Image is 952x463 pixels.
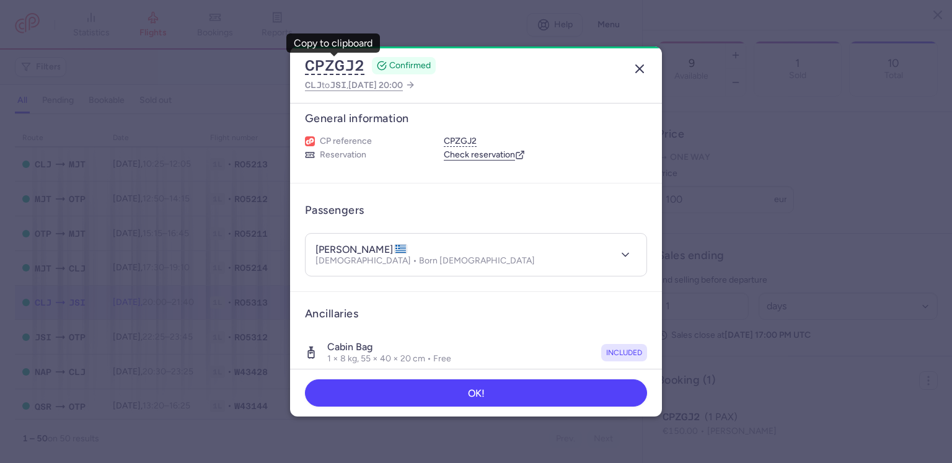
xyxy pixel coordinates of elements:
h3: Passengers [305,203,364,218]
div: Copy to clipboard [294,38,372,49]
span: CONFIRMED [389,60,431,72]
span: CP reference [320,136,372,147]
span: Reservation [320,149,366,161]
span: included [606,346,642,359]
button: OK! [305,379,647,407]
h3: General information [305,112,647,126]
figure: 1L airline logo [305,136,315,146]
a: CLJtoJSI,[DATE] 20:00 [305,77,415,93]
h4: Cabin bag [327,341,451,353]
button: CPZGJ2 [305,56,364,75]
h3: Ancillaries [305,307,647,321]
a: Check reservation [444,149,525,161]
span: OK! [468,388,485,399]
span: CLJ [305,80,322,90]
span: JSI [330,80,346,90]
h4: [PERSON_NAME] [315,244,407,256]
p: 1 × 8 kg, 55 × 40 × 20 cm • Free [327,353,451,364]
span: [DATE] 20:00 [348,80,403,90]
span: to , [305,77,403,93]
p: [DEMOGRAPHIC_DATA] • Born [DEMOGRAPHIC_DATA] [315,256,535,266]
button: CPZGJ2 [444,136,477,147]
